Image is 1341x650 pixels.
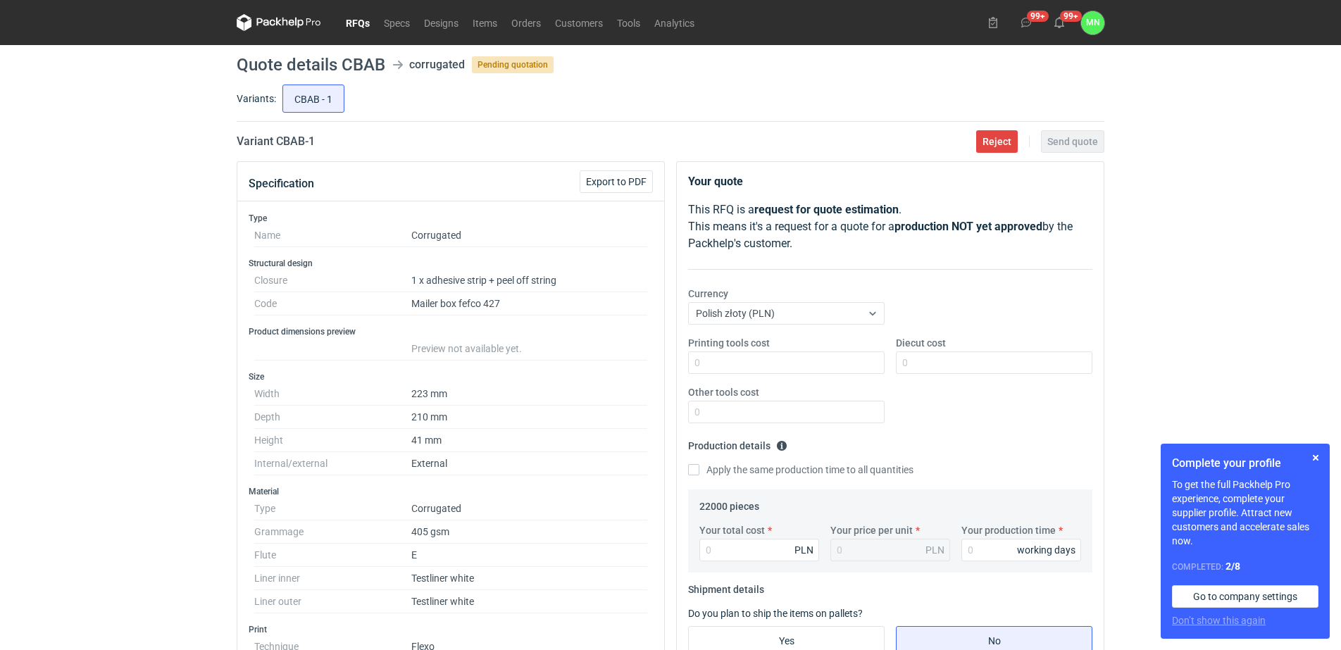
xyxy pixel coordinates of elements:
dd: Mailer box fefco 427 [411,292,647,315]
strong: 2 / 8 [1225,561,1240,572]
button: 99+ [1015,11,1037,34]
div: corrugated [409,56,465,73]
label: Currency [688,287,728,301]
a: Go to company settings [1172,585,1318,608]
dt: Liner inner [254,567,411,590]
dd: Testliner white [411,590,647,613]
h3: Print [249,624,653,635]
span: Polish złoty (PLN) [696,308,775,319]
p: To get the full Packhelp Pro experience, complete your supplier profile. Attract new customers an... [1172,477,1318,548]
dd: 41 mm [411,429,647,452]
dd: Corrugated [411,497,647,520]
div: Małgorzata Nowotna [1081,11,1104,35]
label: Do you plan to ship the items on pallets? [688,608,863,619]
dt: Grammage [254,520,411,544]
div: PLN [925,543,944,557]
dd: 1 x adhesive strip + peel off string [411,269,647,292]
label: Variants: [237,92,276,106]
p: This RFQ is a . This means it's a request for a quote for a by the Packhelp's customer. [688,201,1092,252]
label: Your price per unit [830,523,913,537]
input: 0 [688,401,885,423]
span: Preview not available yet. [411,343,522,354]
div: PLN [794,543,813,557]
span: Pending quotation [472,56,554,73]
h3: Size [249,371,653,382]
legend: Shipment details [688,578,764,595]
div: working days [1017,543,1075,557]
a: Orders [504,14,548,31]
h2: Variant CBAB - 1 [237,133,315,150]
button: Skip for now [1307,449,1324,466]
input: 0 [896,351,1092,374]
button: Specification [249,167,314,201]
button: Export to PDF [580,170,653,193]
button: Don’t show this again [1172,613,1266,627]
label: Apply the same production time to all quantities [688,463,913,477]
dt: Width [254,382,411,406]
label: Your production time [961,523,1056,537]
h3: Structural design [249,258,653,269]
h1: Complete your profile [1172,455,1318,472]
a: Items [466,14,504,31]
div: Completed: [1172,559,1318,574]
button: Reject [976,130,1018,153]
label: Your total cost [699,523,765,537]
input: 0 [688,351,885,374]
a: Designs [417,14,466,31]
a: Tools [610,14,647,31]
dt: Type [254,497,411,520]
button: 99+ [1048,11,1071,34]
a: RFQs [339,14,377,31]
input: 0 [699,539,819,561]
span: Export to PDF [586,177,647,187]
label: Diecut cost [896,336,946,350]
input: 0 [961,539,1081,561]
dd: 210 mm [411,406,647,429]
strong: Your quote [688,175,743,188]
h3: Type [249,213,653,224]
dd: Testliner white [411,567,647,590]
span: Reject [983,137,1011,146]
h1: Quote details CBAB [237,56,385,73]
dd: Corrugated [411,224,647,247]
label: Printing tools cost [688,336,770,350]
dt: Name [254,224,411,247]
legend: 22000 pieces [699,495,759,512]
dt: Depth [254,406,411,429]
span: Send quote [1047,137,1098,146]
h3: Material [249,486,653,497]
dt: Code [254,292,411,315]
dd: 405 gsm [411,520,647,544]
dd: E [411,544,647,567]
dt: Flute [254,544,411,567]
legend: Production details [688,435,787,451]
button: Send quote [1041,130,1104,153]
dt: Closure [254,269,411,292]
svg: Packhelp Pro [237,14,321,31]
a: Analytics [647,14,701,31]
button: MN [1081,11,1104,35]
dt: Internal/external [254,452,411,475]
strong: production NOT yet approved [894,220,1042,233]
a: Customers [548,14,610,31]
a: Specs [377,14,417,31]
h3: Product dimensions preview [249,326,653,337]
dd: 223 mm [411,382,647,406]
dt: Liner outer [254,590,411,613]
dt: Height [254,429,411,452]
label: CBAB - 1 [282,85,344,113]
strong: request for quote estimation [754,203,899,216]
dd: External [411,452,647,475]
label: Other tools cost [688,385,759,399]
